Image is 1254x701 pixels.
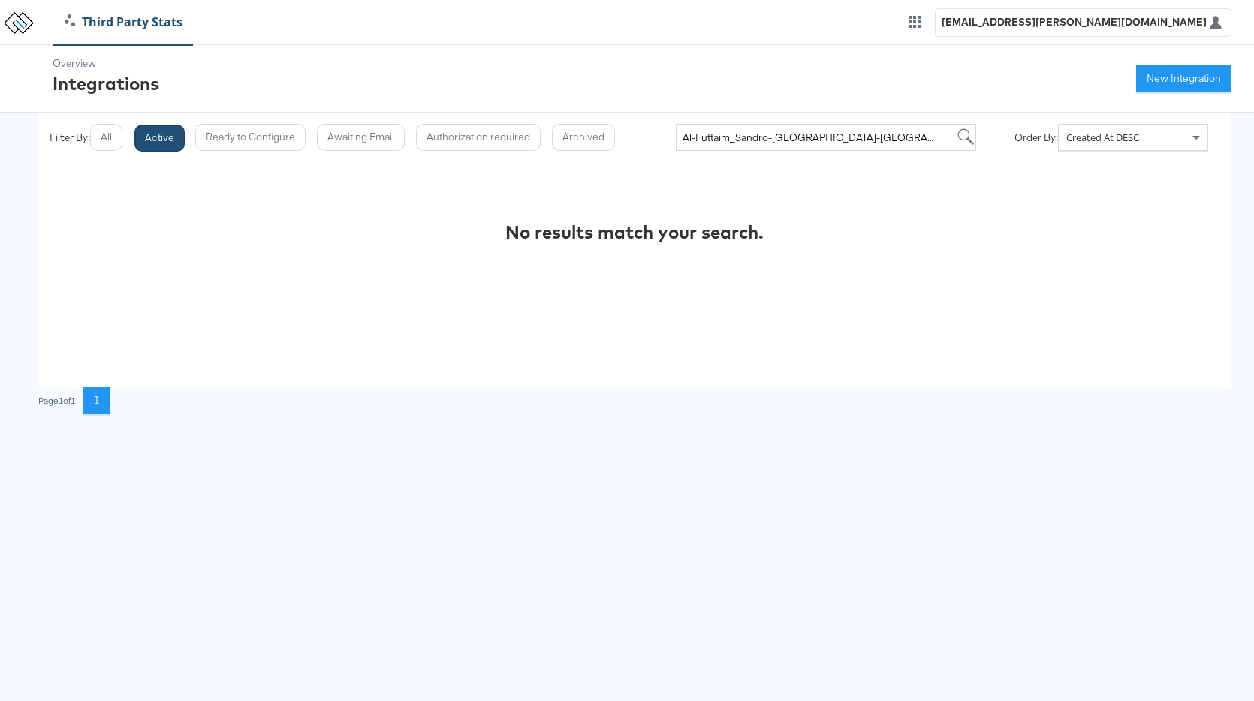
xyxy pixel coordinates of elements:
[505,219,764,245] div: No results match your search.
[53,56,159,71] div: Overview
[1136,65,1231,92] button: New Integration
[1066,131,1139,144] span: Created At DESC
[38,396,76,406] div: Page 1 of 1
[53,14,194,31] a: Third Party Stats
[83,387,110,414] button: 1
[552,124,615,151] button: Archived
[53,71,159,96] div: Integrations
[317,124,405,151] button: Awaiting Email
[134,125,185,152] button: Active
[195,124,306,151] button: Ready to Configure
[1014,131,1058,145] div: Order By:
[676,124,976,151] input: e.g name,id or company
[942,15,1207,29] div: [EMAIL_ADDRESS][PERSON_NAME][DOMAIN_NAME]
[50,131,90,145] div: Filter By:
[416,124,541,151] button: Authorization required
[90,124,122,151] button: All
